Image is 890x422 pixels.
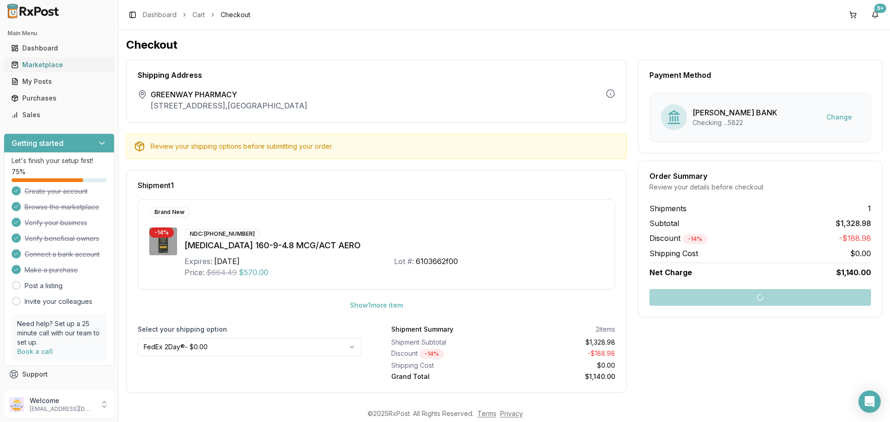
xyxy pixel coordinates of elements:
span: -$188.98 [839,233,871,244]
div: Sales [11,110,107,120]
button: Marketplace [4,57,114,72]
a: Cart [192,10,205,19]
span: Shipments [649,203,687,214]
a: Purchases [7,90,111,107]
div: $1,328.98 [507,338,616,347]
span: $1,140.00 [836,267,871,278]
span: Shipment 1 [138,182,174,189]
div: Discount [391,349,500,359]
a: Marketplace [7,57,111,73]
button: Purchases [4,91,114,106]
div: [DATE] [214,256,240,267]
div: 6103662f00 [416,256,458,267]
button: Support [4,366,114,383]
div: [MEDICAL_DATA] 160-9-4.8 MCG/ACT AERO [184,239,604,252]
div: Shipping Cost [391,361,500,370]
a: Terms [477,409,496,417]
img: RxPost Logo [4,4,63,19]
a: Dashboard [7,40,111,57]
span: Connect a bank account [25,250,100,259]
nav: breadcrumb [143,10,250,19]
button: Show1more item [343,297,410,314]
div: My Posts [11,77,107,86]
span: $1,328.98 [836,218,871,229]
p: Let's finish your setup first! [12,156,107,165]
div: Payment Method [649,71,871,79]
button: Dashboard [4,41,114,56]
span: Feedback [22,386,54,396]
a: Post a listing [25,281,63,290]
div: Review your shipping options before submitting your order. [151,142,619,151]
button: Change [819,109,859,126]
h3: Getting started [12,138,64,149]
div: Checking ...5822 [693,118,777,127]
span: 1 [868,203,871,214]
img: User avatar [9,397,24,412]
label: Select your shipping option [138,325,362,334]
button: Sales [4,107,114,122]
button: My Posts [4,74,114,89]
span: Browse the marketplace [25,202,99,212]
div: 2 items [596,325,615,334]
div: Open Intercom Messenger [858,391,881,413]
div: - 14 % [149,227,174,238]
div: Review your details before checkout [649,183,871,192]
div: Shipment Summary [391,325,453,334]
div: Shipping Address [138,71,615,79]
div: Order Summary [649,172,871,180]
div: Price: [184,267,204,278]
span: $0.00 [850,248,871,259]
div: - $188.98 [507,349,616,359]
p: Need help? Set up a 25 minute call with our team to set up. [17,319,101,347]
a: Book a call [17,347,53,355]
span: Verify beneficial owners [25,234,99,243]
p: Welcome [30,396,94,405]
div: Grand Total [391,372,500,381]
p: [STREET_ADDRESS] , [GEOGRAPHIC_DATA] [151,100,307,111]
h2: Main Menu [7,30,111,37]
span: Checkout [221,10,250,19]
button: Feedback [4,383,114,399]
span: Discount [649,233,707,243]
span: Subtotal [649,218,679,229]
div: - 14 % [420,349,444,359]
span: 75 % [12,167,25,176]
p: [EMAIL_ADDRESS][DOMAIN_NAME] [30,405,94,413]
div: Dashboard [11,44,107,53]
div: NDC: [PHONE_NUMBER] [184,229,260,239]
a: My Posts [7,73,111,90]
span: Shipping Cost [649,248,698,259]
div: Shipment Subtotal [391,338,500,347]
span: Make a purchase [25,265,78,275]
span: $570.00 [239,267,268,278]
span: $664.49 [206,267,237,278]
div: Purchases [11,94,107,103]
div: Marketplace [11,60,107,69]
span: Net Charge [649,268,692,277]
span: GREENWAY PHARMACY [151,89,307,100]
div: $0.00 [507,361,616,370]
div: - 14 % [683,234,707,244]
a: Privacy [500,409,523,417]
button: 9+ [868,7,883,22]
div: $1,140.00 [507,372,616,381]
div: 9+ [874,4,886,13]
div: Brand New [149,207,190,217]
div: [PERSON_NAME] BANK [693,107,777,118]
div: Expires: [184,256,212,267]
span: Verify your business [25,218,87,227]
a: Invite your colleagues [25,297,92,306]
img: Breztri Aerosphere 160-9-4.8 MCG/ACT AERO [149,227,177,255]
a: Dashboard [143,10,177,19]
a: Sales [7,107,111,123]
span: Create your account [25,187,88,196]
div: Lot #: [394,256,414,267]
h1: Checkout [126,38,883,52]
